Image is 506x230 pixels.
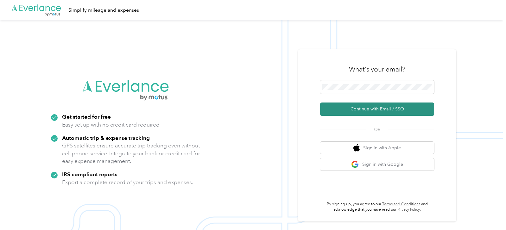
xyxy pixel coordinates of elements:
[320,158,434,171] button: google logoSign in with Google
[320,142,434,154] button: apple logoSign in with Apple
[62,121,160,129] p: Easy set up with no credit card required
[351,160,359,168] img: google logo
[366,126,388,133] span: OR
[320,103,434,116] button: Continue with Email / SSO
[62,171,117,177] strong: IRS compliant reports
[382,202,420,207] a: Terms and Conditions
[62,142,200,165] p: GPS satellites ensure accurate trip tracking even without cell phone service. Integrate your bank...
[62,113,111,120] strong: Get started for free
[353,144,360,152] img: apple logo
[62,178,193,186] p: Export a complete record of your trips and expenses.
[320,202,434,213] p: By signing up, you agree to our and acknowledge that you have read our .
[68,6,139,14] div: Simplify mileage and expenses
[62,134,150,141] strong: Automatic trip & expense tracking
[397,207,420,212] a: Privacy Policy
[349,65,405,74] h3: What's your email?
